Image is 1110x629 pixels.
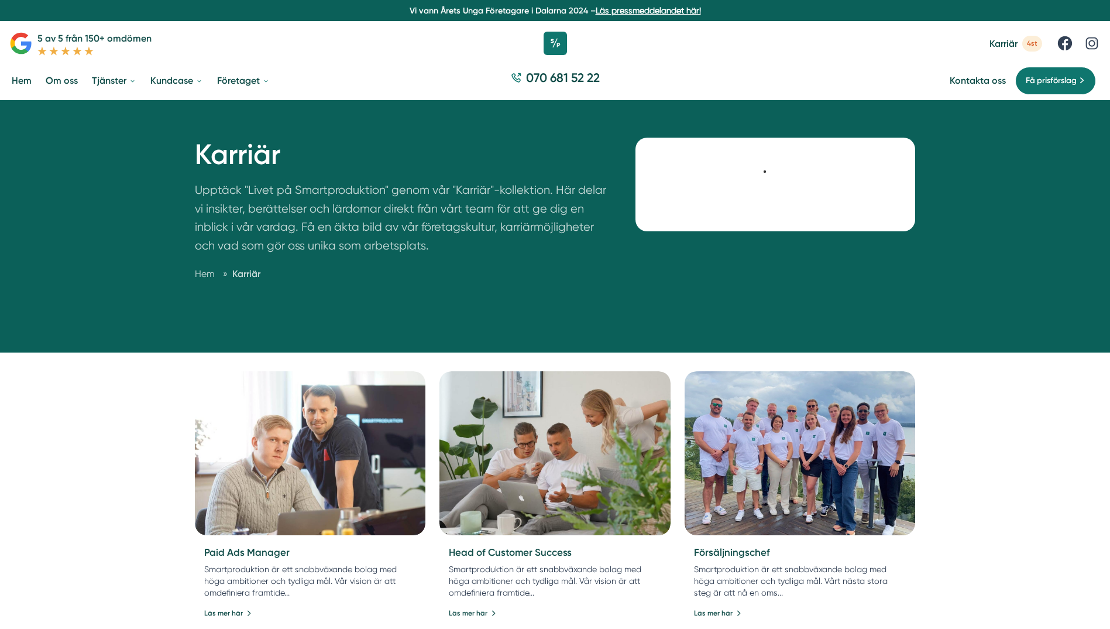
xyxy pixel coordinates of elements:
p: Smartproduktion är ett snabbväxande bolag med höga ambitioner och tydliga mål. Vårt nästa stora s... [694,563,906,599]
a: Läs mer här [204,608,252,619]
a: Företaget [215,66,272,95]
p: 5 av 5 från 150+ omdömen [37,31,152,46]
p: Smartproduktion är ett snabbväxande bolag med höga ambitioner och tydliga mål. Vår vision är att ... [204,563,417,599]
a: Hem [195,268,215,279]
a: Läs pressmeddelandet här! [596,6,701,15]
img: Paid Ads Manager [195,371,426,535]
a: Försäljningschef [694,546,770,558]
a: Läs mer här [449,608,496,619]
a: Hem [9,66,34,95]
p: Smartproduktion är ett snabbväxande bolag med höga ambitioner och tydliga mål. Vår vision är att ... [449,563,661,599]
h1: Karriär [195,138,608,181]
span: 070 681 52 22 [526,69,600,86]
a: Karriär [232,268,260,279]
a: Tjänster [90,66,139,95]
p: Vi vann Årets Unga Företagare i Dalarna 2024 – [5,5,1105,16]
span: Karriär [989,38,1018,49]
a: Paid Ads Manager [204,546,290,558]
a: Kontakta oss [950,75,1006,86]
a: Karriär 4st [989,36,1042,52]
img: Head of Customer Success [439,371,671,535]
span: » [223,266,228,281]
a: Om oss [43,66,80,95]
a: Få prisförslag [1015,67,1096,95]
img: Försäljningschef [685,371,916,535]
span: 4st [1022,36,1042,52]
a: Läs mer här [694,608,741,619]
span: Få prisförslag [1026,74,1077,87]
nav: Breadcrumb [195,266,608,281]
a: 070 681 52 22 [506,69,604,92]
a: Head of Customer Success [449,546,572,558]
p: Upptäck "Livet på Smartproduktion" genom vår "Karriär"-kollektion. Här delar vi insikter, berätte... [195,181,608,261]
a: Kundcase [148,66,205,95]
